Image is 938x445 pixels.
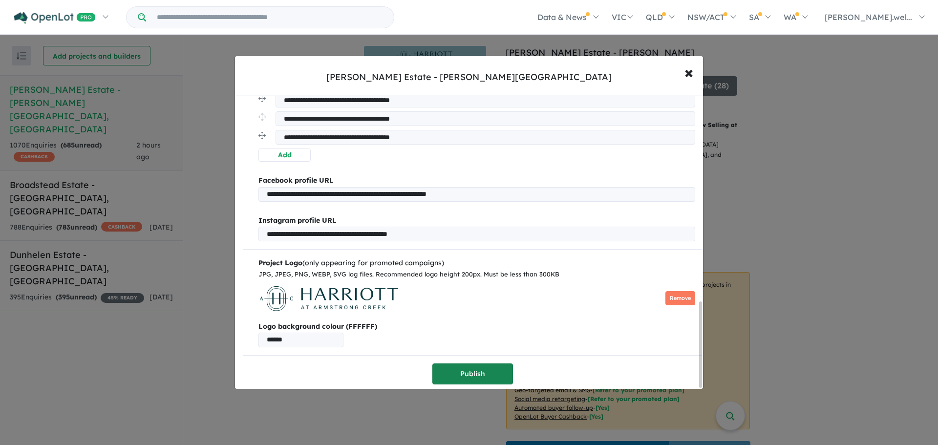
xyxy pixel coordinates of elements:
[432,363,513,384] button: Publish
[258,95,266,102] img: drag.svg
[14,12,96,24] img: Openlot PRO Logo White
[258,258,302,267] b: Project Logo
[258,113,266,121] img: drag.svg
[258,148,311,162] button: Add
[148,7,392,28] input: Try estate name, suburb, builder or developer
[326,71,612,84] div: [PERSON_NAME] Estate - [PERSON_NAME][GEOGRAPHIC_DATA]
[258,132,266,139] img: drag.svg
[258,216,337,225] b: Instagram profile URL
[665,291,695,305] button: Remove
[258,321,695,333] b: Logo background colour (FFFFFF)
[825,12,912,22] span: [PERSON_NAME].wel...
[258,257,695,269] div: (only appearing for promoted campaigns)
[258,176,334,185] b: Facebook profile URL
[258,269,695,280] div: JPG, JPEG, PNG, WEBP, SVG log files. Recommended logo height 200px. Must be less than 300KB
[258,284,401,313] img: Harriott%20Estate%20-%20Armstrong%20Creek___1722556584.png
[684,62,693,83] span: ×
